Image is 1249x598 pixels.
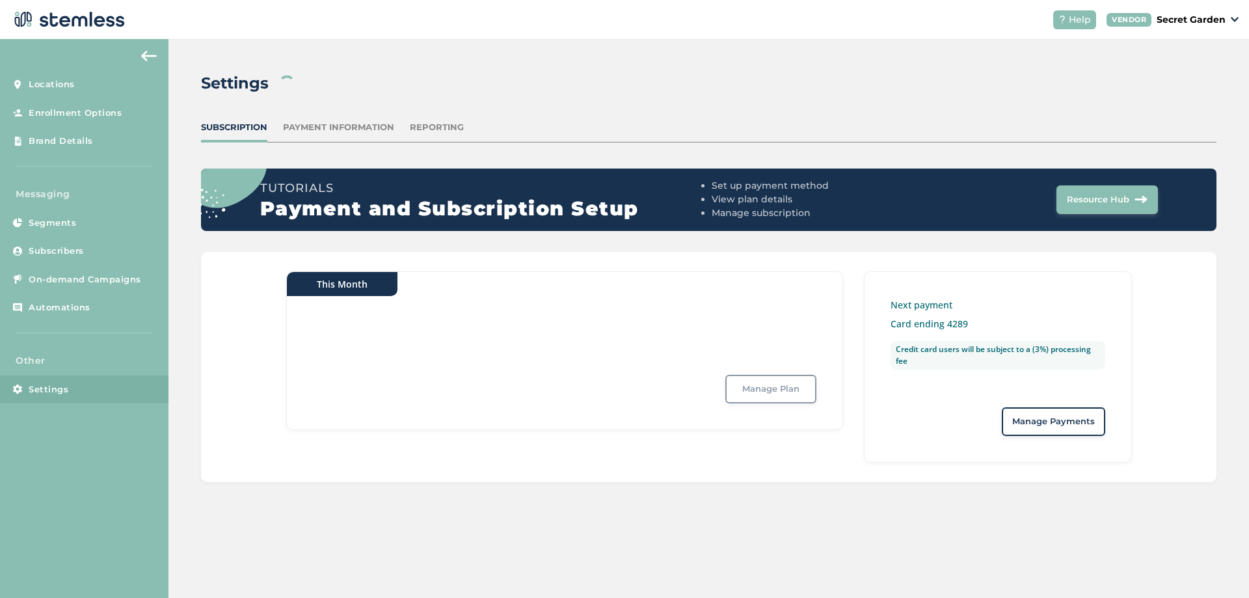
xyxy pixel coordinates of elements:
[1231,17,1239,22] img: icon_down-arrow-small-66adaf34.svg
[1107,13,1151,27] div: VENDOR
[260,197,706,221] h2: Payment and Subscription Setup
[891,341,1105,370] label: Credit card users will be subject to a (3%) processing fee
[410,121,464,134] div: Reporting
[1184,536,1249,598] iframe: Chat Widget
[29,78,75,91] span: Locations
[29,245,84,258] span: Subscribers
[29,107,122,120] span: Enrollment Options
[712,193,932,206] li: View plan details
[29,217,76,230] span: Segments
[141,51,157,61] img: icon-arrow-back-accent-c549486e.svg
[181,124,267,217] img: circle_dots-9438f9e3.svg
[1056,185,1158,214] button: Resource Hub
[260,179,706,197] h3: Tutorials
[1002,407,1105,436] button: Manage Payments
[712,206,932,220] li: Manage subscription
[1012,415,1095,428] span: Manage Payments
[201,121,267,134] div: Subscription
[283,121,394,134] div: Payment Information
[712,179,932,193] li: Set up payment method
[10,7,125,33] img: logo-dark-0685b13c.svg
[201,72,269,95] h2: Settings
[1067,193,1129,206] span: Resource Hub
[287,272,397,296] div: This Month
[891,298,1105,312] p: Next payment
[29,383,68,396] span: Settings
[1058,16,1066,23] img: icon-help-white-03924b79.svg
[29,135,93,148] span: Brand Details
[1157,13,1226,27] p: Secret Garden
[891,317,1105,331] p: Card ending 4289
[29,273,141,286] span: On-demand Campaigns
[1069,13,1091,27] span: Help
[29,301,90,314] span: Automations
